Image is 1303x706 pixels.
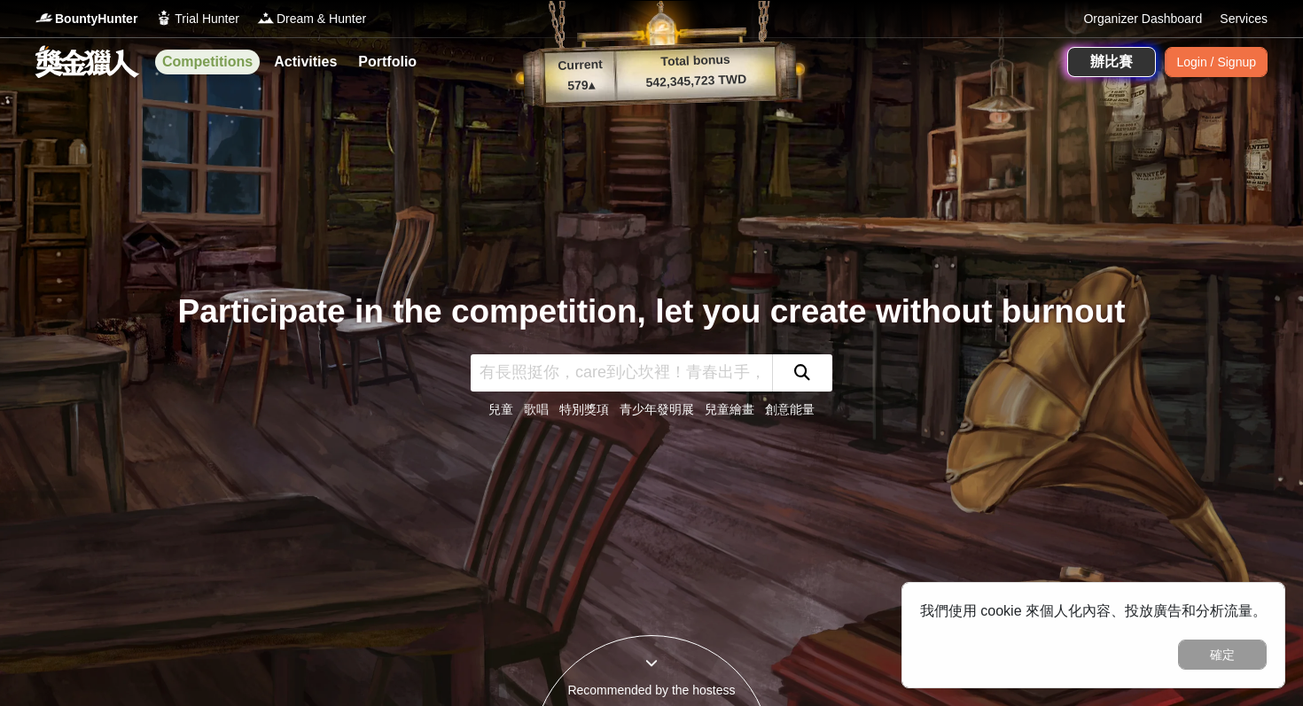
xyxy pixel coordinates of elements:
[155,10,239,28] a: LogoTrial Hunter
[1220,10,1268,28] a: Services
[351,50,424,74] a: Portfolio
[620,402,694,416] a: 青少年發明展
[1178,640,1267,670] button: 確定
[55,10,137,28] span: BountyHunter
[488,402,513,416] a: 兒童
[524,402,549,416] a: 歌唱
[257,9,275,27] img: Logo
[705,402,754,416] a: 兒童繪畫
[257,10,366,28] a: LogoDream & Hunter
[155,50,260,74] a: Competitions
[35,10,137,28] a: LogoBountyHunter
[533,681,770,700] div: Recommended by the hostess
[1067,47,1156,77] a: 辦比賽
[1165,47,1268,77] div: Login / Signup
[471,354,772,392] input: 有長照挺你，care到心坎裡！青春出手，拍出照顧 影音徵件活動
[175,10,239,28] span: Trial Hunter
[559,402,609,416] a: 特別獎項
[920,603,1267,618] span: 我們使用 cookie 來個人化內容、投放廣告和分析流量。
[765,402,815,416] a: 創意能量
[544,55,616,76] p: Current
[1083,10,1202,28] a: Organizer Dashboard
[615,49,776,73] p: Total bonus
[616,69,776,93] p: 542,345,723 TWD
[545,75,617,97] p: 579 ▴
[178,287,1126,337] div: Participate in the competition, let you create without burnout
[35,9,53,27] img: Logo
[267,50,344,74] a: Activities
[277,10,366,28] span: Dream & Hunter
[155,9,173,27] img: Logo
